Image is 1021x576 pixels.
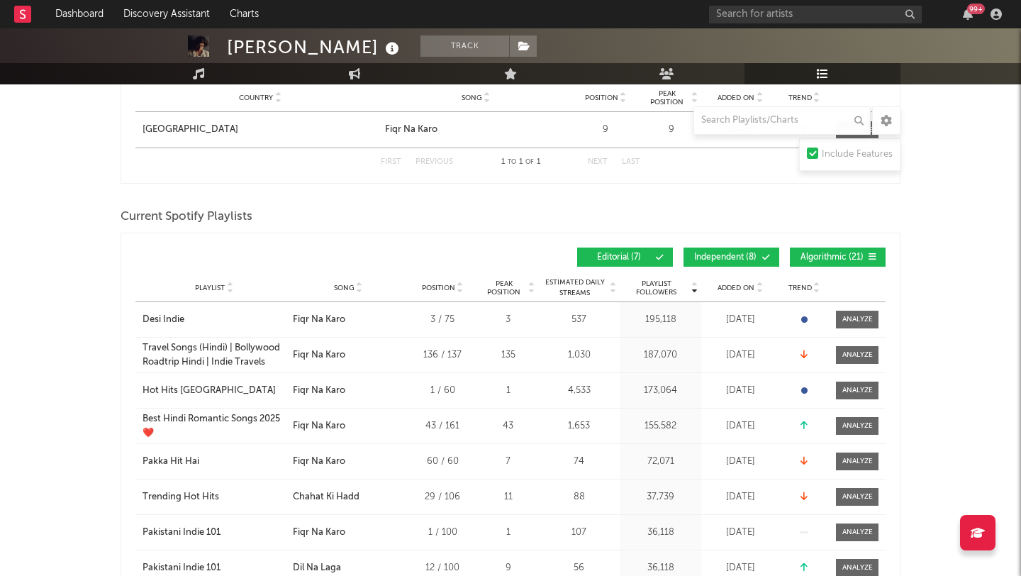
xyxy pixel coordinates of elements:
[385,123,437,137] div: Fiqr Na Karo
[705,561,776,575] div: [DATE]
[542,277,608,299] span: Estimated Daily Streams
[693,253,758,262] span: Independent ( 8 )
[293,348,345,362] div: Fiqr Na Karo
[963,9,973,20] button: 99+
[143,412,286,440] div: Best Hindi Romantic Songs 2025 ❤️
[705,348,776,362] div: [DATE]
[542,490,616,504] div: 88
[411,455,474,469] div: 60 / 60
[293,490,359,504] div: Chahat Ki Hadd
[623,455,698,469] div: 72,071
[143,490,286,504] a: Trending Hot Hits
[623,313,698,327] div: 195,118
[481,490,535,504] div: 11
[422,284,455,292] span: Position
[411,561,474,575] div: 12 / 100
[790,248,886,267] button: Algorithmic(21)
[481,419,535,433] div: 43
[293,384,345,398] div: Fiqr Na Karo
[542,455,616,469] div: 74
[542,348,616,362] div: 1,030
[143,561,286,575] a: Pakistani Indie 101
[227,35,403,59] div: [PERSON_NAME]
[709,6,922,23] input: Search for artists
[420,35,509,57] button: Track
[411,313,474,327] div: 3 / 75
[293,561,341,575] div: Dil Na Laga
[622,158,640,166] button: Last
[645,123,698,137] div: 9
[143,341,286,369] a: Travel Songs (Hindi) | Bollywood Roadtrip Hindi | Indie Travels
[705,455,776,469] div: [DATE]
[411,526,474,540] div: 1 / 100
[705,313,776,327] div: [DATE]
[623,490,698,504] div: 37,739
[967,4,985,14] div: 99 +
[623,384,698,398] div: 173,064
[195,284,225,292] span: Playlist
[293,455,345,469] div: Fiqr Na Karo
[143,526,221,540] div: Pakistani Indie 101
[542,419,616,433] div: 1,653
[481,561,535,575] div: 9
[481,384,535,398] div: 1
[293,313,345,327] div: Fiqr Na Karo
[143,561,221,575] div: Pakistani Indie 101
[143,123,238,137] div: [GEOGRAPHIC_DATA]
[143,526,286,540] a: Pakistani Indie 101
[143,313,286,327] a: Desi Indie
[718,94,754,102] span: Added On
[381,158,401,166] button: First
[623,419,698,433] div: 155,582
[481,455,535,469] div: 7
[623,348,698,362] div: 187,070
[411,490,474,504] div: 29 / 106
[411,384,474,398] div: 1 / 60
[623,561,698,575] div: 36,118
[822,146,893,163] div: Include Features
[143,455,286,469] a: Pakka Hit Hai
[788,284,812,292] span: Trend
[143,123,378,137] a: [GEOGRAPHIC_DATA]
[293,526,345,540] div: Fiqr Na Karo
[684,248,779,267] button: Independent(8)
[718,284,754,292] span: Added On
[623,279,689,297] span: Playlist Followers
[645,89,689,106] span: Peak Position
[788,94,812,102] span: Trend
[415,158,453,166] button: Previous
[623,526,698,540] div: 36,118
[585,94,618,102] span: Position
[239,94,273,102] span: Country
[121,209,252,226] span: Current Spotify Playlists
[542,526,616,540] div: 107
[542,313,616,327] div: 537
[705,490,776,504] div: [DATE]
[481,526,535,540] div: 1
[574,123,637,137] div: 9
[411,348,474,362] div: 136 / 137
[542,384,616,398] div: 4,533
[411,419,474,433] div: 43 / 161
[705,384,776,398] div: [DATE]
[577,248,673,267] button: Editorial(7)
[586,253,652,262] span: Editorial ( 7 )
[542,561,616,575] div: 56
[143,384,286,398] a: Hot Hits [GEOGRAPHIC_DATA]
[525,159,534,165] span: of
[462,94,482,102] span: Song
[481,279,526,297] span: Peak Position
[508,159,516,165] span: to
[143,490,219,504] div: Trending Hot Hits
[481,348,535,362] div: 135
[481,313,535,327] div: 3
[705,419,776,433] div: [DATE]
[143,384,276,398] div: Hot Hits [GEOGRAPHIC_DATA]
[481,154,559,171] div: 1 1 1
[143,455,199,469] div: Pakka Hit Hai
[693,106,871,135] input: Search Playlists/Charts
[143,313,184,327] div: Desi Indie
[293,419,345,433] div: Fiqr Na Karo
[385,123,567,137] a: Fiqr Na Karo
